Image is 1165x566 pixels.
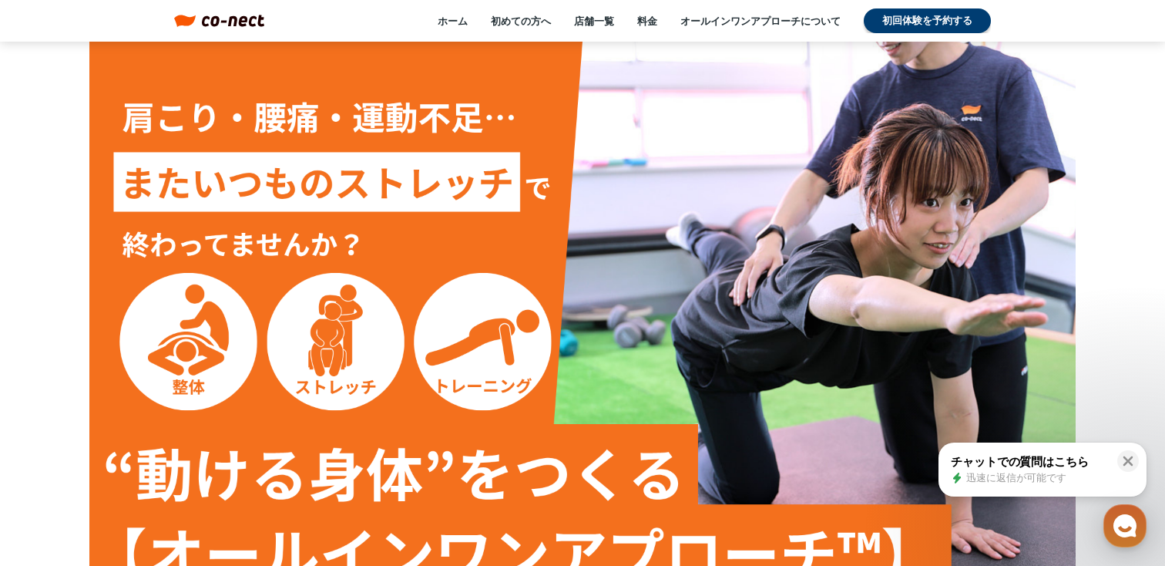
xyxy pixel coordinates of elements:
a: オールインワンアプローチについて [680,14,841,28]
a: 店舗一覧 [574,14,614,28]
a: 料金 [637,14,657,28]
a: 初回体験を予約する [864,8,991,33]
a: ホーム [438,14,468,28]
a: 初めての方へ [491,14,551,28]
